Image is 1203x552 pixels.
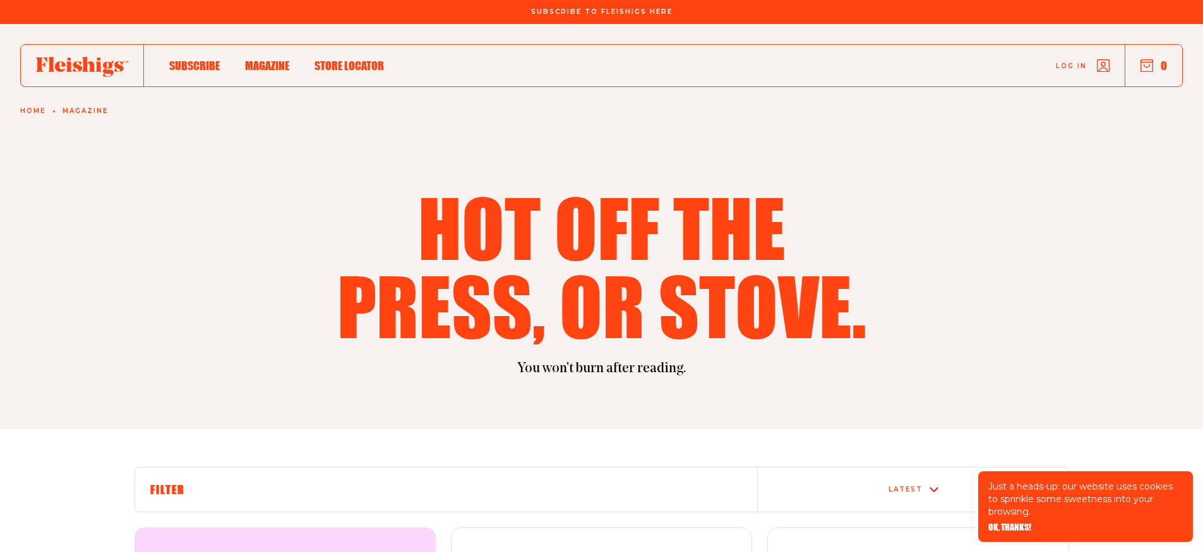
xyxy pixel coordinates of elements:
[169,57,220,74] a: Subscribe
[1056,61,1087,71] span: Log in
[531,8,673,16] span: Subscribe To Fleishigs Here
[1140,59,1167,73] button: 0
[1056,59,1110,72] a: Log in
[889,486,923,493] div: Latest
[329,188,875,344] h1: Hot off the press, or stove.
[245,59,289,73] span: Magazine
[135,360,1069,379] p: You won't burn after reading.
[314,57,384,74] a: Store locator
[169,59,220,73] span: Subscribe
[314,59,384,73] span: Store locator
[20,107,45,115] a: Home
[529,8,675,15] a: Subscribe To Fleishigs Here
[988,523,1031,532] button: OK, THANKS!
[63,107,108,115] a: Magazine
[245,57,289,74] a: Magazine
[988,480,1183,518] p: Just a heads-up: our website uses cookies to sprinkle some sweetness into your browsing.
[150,483,742,496] h6: Filter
